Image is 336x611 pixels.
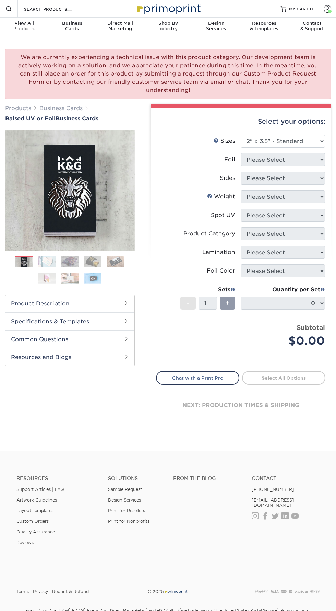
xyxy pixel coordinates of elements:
[15,254,33,271] img: Business Cards 01
[16,475,98,481] h4: Resources
[207,193,235,201] div: Weight
[202,248,235,256] div: Lamination
[5,105,31,112] a: Products
[5,115,135,122] a: Raised UV or FoilBusiness Cards
[96,18,144,36] a: Direct MailMarketing
[241,286,325,294] div: Quantity per Set
[33,587,48,597] a: Privacy
[144,21,192,26] span: Shop By
[96,21,144,32] div: Marketing
[183,230,235,238] div: Product Category
[5,348,134,366] h2: Resources and Blogs
[108,519,149,524] a: Print for Nonprofits
[61,273,79,284] img: Business Cards 07
[192,18,240,36] a: DesignServices
[23,5,90,13] input: SEARCH PRODUCTS.....
[242,371,325,385] a: Select All Options
[252,475,320,481] a: Contact
[187,298,190,308] span: -
[310,6,313,11] span: 0
[61,256,79,268] img: Business Cards 03
[144,21,192,32] div: Industry
[16,540,34,545] a: Reviews
[5,115,135,122] h1: Business Cards
[84,256,101,268] img: Business Cards 04
[48,21,96,32] div: Cards
[146,608,147,611] sup: ®
[48,21,96,26] span: Business
[192,21,240,26] span: Design
[84,273,101,284] img: Business Cards 08
[246,333,325,349] div: $0.00
[164,589,188,594] img: Primoprint
[69,608,70,611] sup: ®
[192,21,240,32] div: Services
[288,21,336,32] div: & Support
[16,519,49,524] a: Custom Orders
[5,49,331,99] div: We are currently experiencing a technical issue with this product category. Our development team ...
[48,18,96,36] a: BusinessCards
[225,298,230,308] span: +
[220,174,235,182] div: Sides
[156,108,325,135] div: Select your options:
[16,587,29,597] a: Terms
[173,475,241,481] h4: From the Blog
[144,18,192,36] a: Shop ByIndustry
[84,608,85,611] sup: ®
[52,587,89,597] a: Reprint & Refund
[16,487,64,492] a: Support Articles | FAQ
[252,497,294,508] a: [EMAIL_ADDRESS][DOMAIN_NAME]
[5,125,135,255] img: Raised UV or Foil 01
[288,18,336,36] a: Contact& Support
[214,137,235,145] div: Sizes
[240,18,288,36] a: Resources& Templates
[288,21,336,26] span: Contact
[38,273,56,284] img: Business Cards 06
[16,529,55,534] a: Quality Assurance
[180,286,235,294] div: Sets
[240,21,288,32] div: & Templates
[116,587,220,597] div: © 2025
[5,115,56,122] span: Raised UV or Foil
[96,21,144,26] span: Direct Mail
[16,497,57,503] a: Artwork Guidelines
[289,6,309,12] span: MY CART
[107,256,124,267] img: Business Cards 05
[5,312,134,330] h2: Specifications & Templates
[156,385,325,426] div: next: production times & shipping
[108,487,142,492] a: Sample Request
[16,508,53,513] a: Layout Templates
[297,324,325,331] strong: Subtotal
[38,256,56,268] img: Business Cards 02
[5,330,134,348] h2: Common Questions
[224,155,235,164] div: Foil
[39,105,83,112] a: Business Cards
[108,497,141,503] a: Design Services
[240,21,288,26] span: Resources
[277,608,278,611] sup: ®
[207,267,235,275] div: Foil Color
[180,608,181,611] sup: ®
[134,1,202,16] img: Primoprint
[108,508,145,513] a: Print for Resellers
[5,295,134,312] h2: Product Description
[156,371,239,385] a: Chat with a Print Pro
[108,475,163,481] h4: Solutions
[252,487,294,492] a: [PHONE_NUMBER]
[211,211,235,219] div: Spot UV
